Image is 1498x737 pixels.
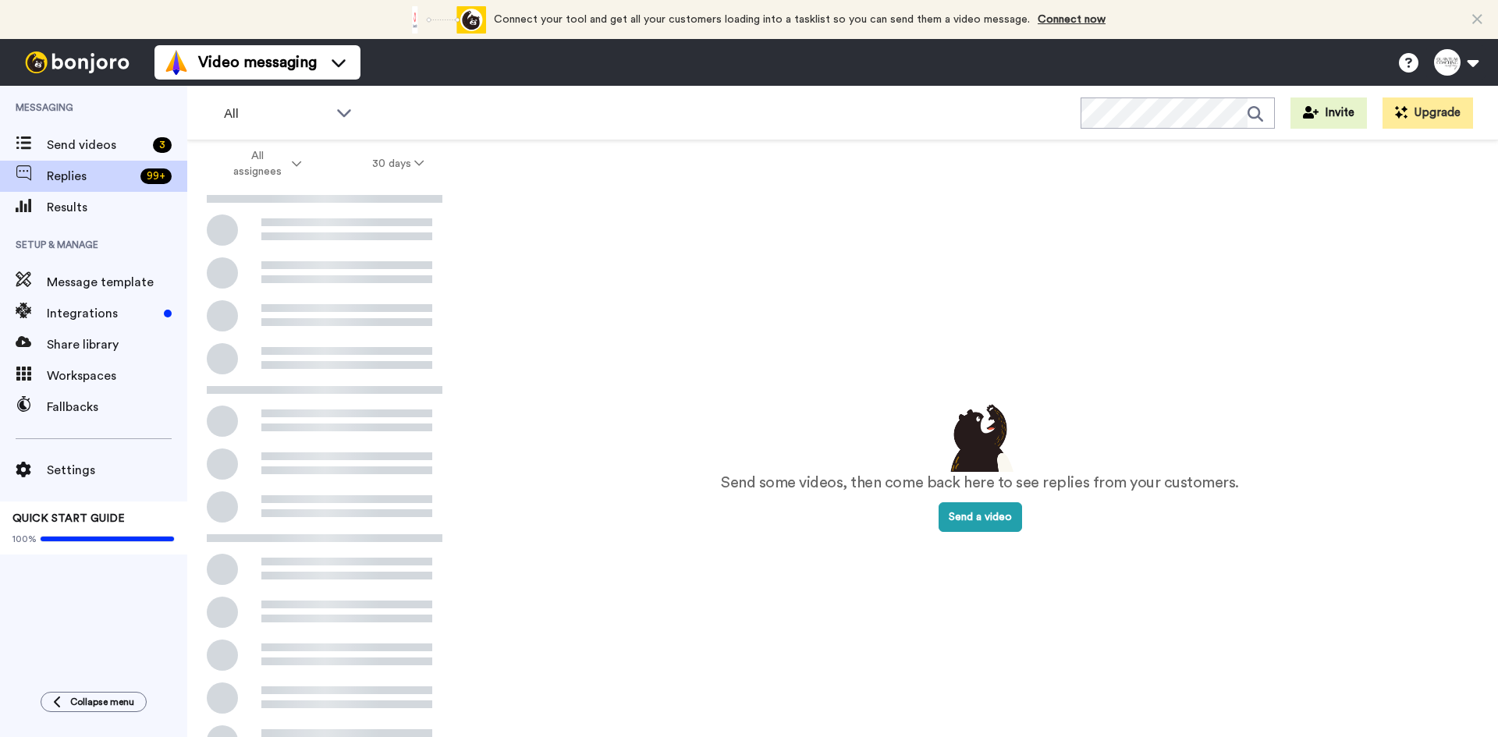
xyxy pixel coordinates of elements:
[47,198,187,217] span: Results
[153,137,172,153] div: 3
[1038,14,1106,25] a: Connect now
[140,168,172,184] div: 99 +
[721,472,1239,494] p: Send some videos, then come back here to see replies from your customers.
[19,51,136,73] img: bj-logo-header-white.svg
[939,502,1022,532] button: Send a video
[225,148,289,179] span: All assignees
[47,461,187,480] span: Settings
[70,696,134,708] span: Collapse menu
[47,335,187,354] span: Share library
[939,512,1022,523] a: Send a video
[12,513,125,524] span: QUICK START GUIDE
[337,150,460,178] button: 30 days
[47,398,187,416] span: Fallbacks
[47,167,134,186] span: Replies
[47,136,147,154] span: Send videos
[224,105,328,123] span: All
[47,367,187,385] span: Workspaces
[190,142,337,186] button: All assignees
[494,14,1030,25] span: Connect your tool and get all your customers loading into a tasklist so you can send them a video...
[47,273,187,292] span: Message template
[400,6,486,34] div: animation
[164,50,189,75] img: vm-color.svg
[941,400,1019,472] img: results-emptystates.png
[1290,97,1367,129] button: Invite
[198,51,317,73] span: Video messaging
[41,692,147,712] button: Collapse menu
[12,533,37,545] span: 100%
[1383,97,1473,129] button: Upgrade
[47,304,158,323] span: Integrations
